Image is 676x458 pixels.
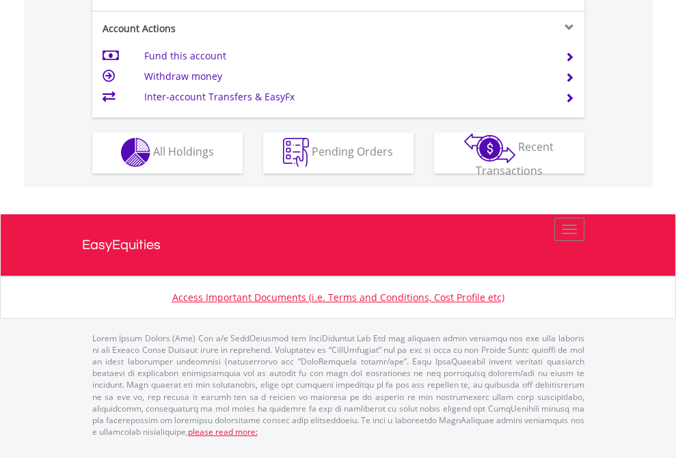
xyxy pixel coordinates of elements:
[172,291,504,304] a: Access Important Documents (i.e. Terms and Conditions, Cost Profile etc)
[153,144,214,159] span: All Holdings
[92,22,338,35] div: Account Actions
[92,332,584,438] p: Lorem Ipsum Dolors (Ame) Con a/e SeddOeiusmod tem InciDiduntut Lab Etd mag aliquaen admin veniamq...
[144,66,548,87] td: Withdraw money
[144,87,548,107] td: Inter-account Transfers & EasyFx
[92,132,243,173] button: All Holdings
[263,132,414,173] button: Pending Orders
[434,132,584,173] button: Recent Transactions
[476,139,554,178] span: Recent Transactions
[312,144,393,159] span: Pending Orders
[82,214,595,276] a: EasyEquities
[283,138,309,167] img: pending_instructions-wht.png
[188,426,258,438] a: please read more:
[121,138,150,167] img: holdings-wht.png
[144,46,548,66] td: Fund this account
[464,133,515,163] img: transactions-zar-wht.png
